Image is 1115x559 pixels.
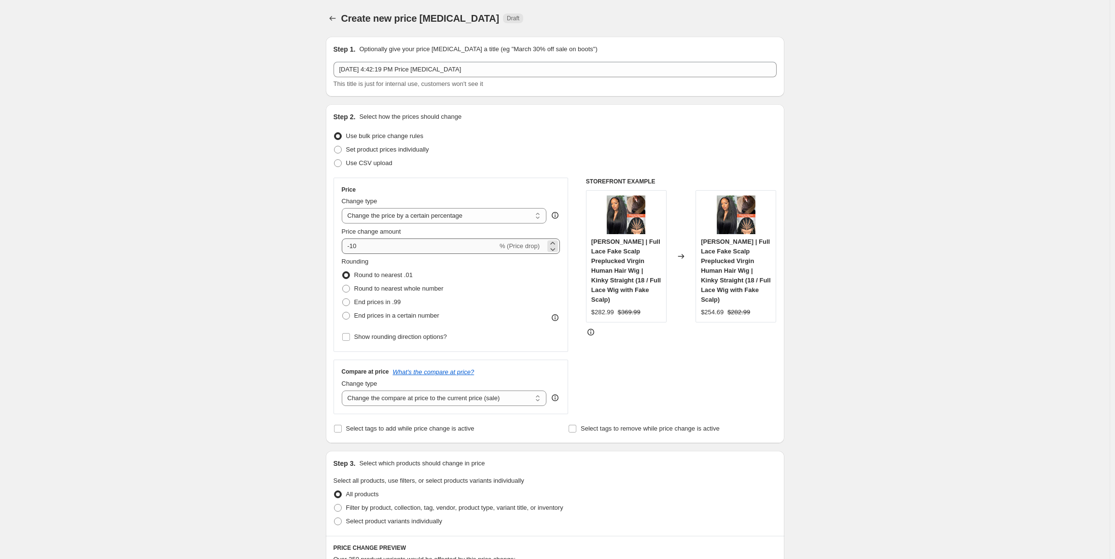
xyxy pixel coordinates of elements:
span: Round to nearest whole number [354,285,444,292]
span: Change type [342,380,377,387]
p: Optionally give your price [MEDICAL_DATA] a title (eg "March 30% off sale on boots") [359,44,597,54]
p: Select which products should change in price [359,459,485,468]
span: This title is just for internal use, customers won't see it [334,80,483,87]
input: 30% off holiday sale [334,62,777,77]
h6: STOREFRONT EXAMPLE [586,178,777,185]
span: $254.69 [701,308,724,316]
span: Price change amount [342,228,401,235]
span: Select all products, use filters, or select products variants individually [334,477,524,484]
div: help [550,393,560,403]
h2: Step 2. [334,112,356,122]
span: All products [346,490,379,498]
span: $282.99 [727,308,750,316]
span: Use bulk price change rules [346,132,423,140]
span: Show rounding direction options? [354,333,447,340]
span: Rounding [342,258,369,265]
button: What's the compare at price? [393,368,474,376]
div: help [550,210,560,220]
span: Select product variants individually [346,517,442,525]
span: Create new price [MEDICAL_DATA] [341,13,500,24]
span: Change type [342,197,377,205]
h3: Compare at price [342,368,389,376]
h2: Step 1. [334,44,356,54]
span: Filter by product, collection, tag, vendor, product type, variant title, or inventory [346,504,563,511]
span: $282.99 [591,308,614,316]
span: $369.99 [618,308,641,316]
span: Round to nearest .01 [354,271,413,279]
span: Select tags to remove while price change is active [581,425,720,432]
span: Set product prices individually [346,146,429,153]
h6: PRICE CHANGE PREVIEW [334,544,777,552]
img: KS-1_baf4a9ea-cb53-4ca3-8aa7-eec5d38e3c88_80x.jpg [607,196,645,234]
input: -15 [342,238,498,254]
p: Select how the prices should change [359,112,461,122]
h3: Price [342,186,356,194]
span: [PERSON_NAME] | Full Lace Fake Scalp Preplucked Virgin Human Hair Wig | Kinky Straight (18 / Full... [701,238,770,303]
span: End prices in .99 [354,298,401,306]
span: Draft [507,14,519,22]
span: [PERSON_NAME] | Full Lace Fake Scalp Preplucked Virgin Human Hair Wig | Kinky Straight (18 / Full... [591,238,661,303]
span: Use CSV upload [346,159,392,167]
button: Price change jobs [326,12,339,25]
span: End prices in a certain number [354,312,439,319]
h2: Step 3. [334,459,356,468]
span: % (Price drop) [500,242,540,250]
span: Select tags to add while price change is active [346,425,474,432]
img: KS-1_baf4a9ea-cb53-4ca3-8aa7-eec5d38e3c88_80x.jpg [717,196,755,234]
